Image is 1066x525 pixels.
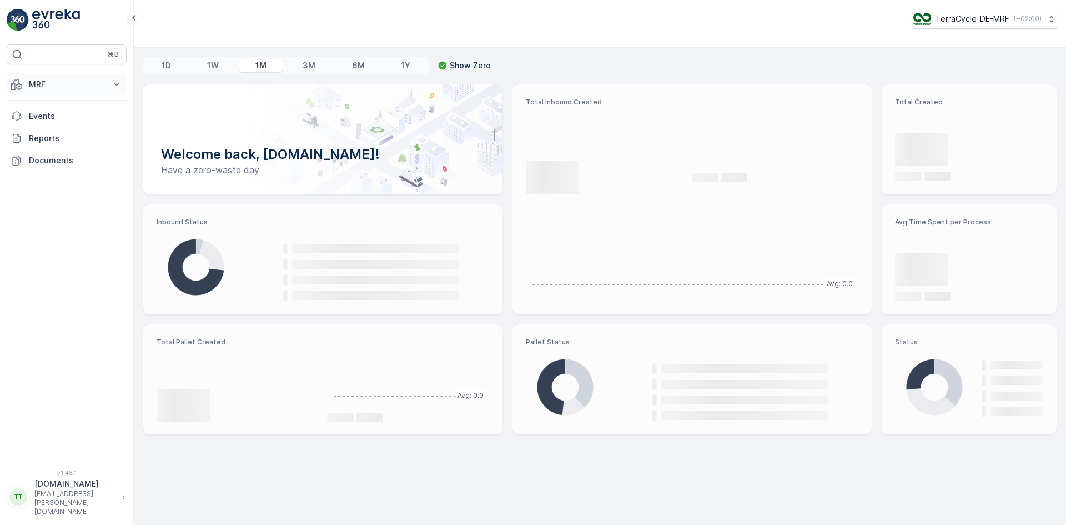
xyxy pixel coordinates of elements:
[7,469,127,476] span: v 1.48.1
[207,60,219,71] p: 1W
[34,478,117,489] p: [DOMAIN_NAME]
[34,489,117,516] p: [EMAIL_ADDRESS][PERSON_NAME][DOMAIN_NAME]
[913,13,931,25] img: TC_ZKHPb2S.png
[526,338,858,347] p: Pallet Status
[32,9,80,31] img: logo_light-DOdMpM7g.png
[526,98,858,107] p: Total Inbound Created
[303,60,315,71] p: 3M
[1014,14,1042,23] p: ( +02:00 )
[162,60,171,71] p: 1D
[450,60,491,71] p: Show Zero
[7,149,127,172] a: Documents
[157,338,318,347] p: Total Pallet Created
[7,127,127,149] a: Reports
[255,60,266,71] p: 1M
[7,9,29,31] img: logo
[936,13,1009,24] p: TerraCycle-DE-MRF
[7,478,127,516] button: TT[DOMAIN_NAME][EMAIL_ADDRESS][PERSON_NAME][DOMAIN_NAME]
[895,338,1043,347] p: Status
[161,146,485,163] p: Welcome back, [DOMAIN_NAME]!
[9,488,27,506] div: TT
[401,60,410,71] p: 1Y
[7,73,127,96] button: MRF
[29,155,122,166] p: Documents
[895,218,1043,227] p: Avg Time Spent per Process
[352,60,365,71] p: 6M
[29,111,122,122] p: Events
[161,163,485,177] p: Have a zero-waste day
[7,105,127,127] a: Events
[29,133,122,144] p: Reports
[913,9,1057,29] button: TerraCycle-DE-MRF(+02:00)
[157,218,489,227] p: Inbound Status
[29,79,104,90] p: MRF
[895,98,1043,107] p: Total Created
[108,50,119,59] p: ⌘B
